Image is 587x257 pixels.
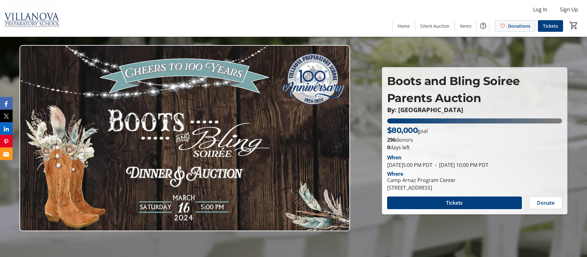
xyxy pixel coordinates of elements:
[460,23,471,29] span: Items
[560,6,578,13] span: Sign Up
[538,20,563,32] a: Tickets
[529,197,562,209] button: Donate
[432,162,488,168] span: [DATE] 10:00 PM PDT
[495,20,535,32] a: Donations
[446,199,463,207] span: Tickets
[477,20,489,32] button: Help
[398,23,410,29] span: Home
[387,197,522,209] button: Tickets
[387,136,562,144] p: donors
[392,20,415,32] a: Home
[415,20,454,32] a: Silent Auction
[508,23,530,29] span: Donations
[455,20,477,32] a: Items
[387,144,390,151] span: 0
[568,20,579,31] button: Cart
[387,126,418,135] span: $80,000
[432,162,439,168] span: -
[387,176,456,184] div: Camp Arnaz Program Center
[387,118,562,123] div: 100% of fundraising goal reached
[537,199,555,207] span: Donate
[4,3,60,34] img: Villanova Preparatory School's Logo
[387,106,562,113] p: By: [GEOGRAPHIC_DATA]
[420,23,449,29] span: Silent Auction
[533,6,547,13] span: Log In
[387,136,396,143] b: 296
[387,171,403,176] div: Where
[387,74,520,105] span: Boots and Bling Soiree Parents Auction
[387,154,402,161] div: When
[387,144,562,151] p: days left
[387,162,432,168] span: [DATE] 5:00 PM PDT
[555,4,583,14] button: Sign Up
[528,4,552,14] button: Log In
[387,184,456,191] div: [STREET_ADDRESS]
[387,125,428,136] p: goal
[20,45,350,231] img: Campaign CTA Media Photo
[543,23,558,29] span: Tickets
